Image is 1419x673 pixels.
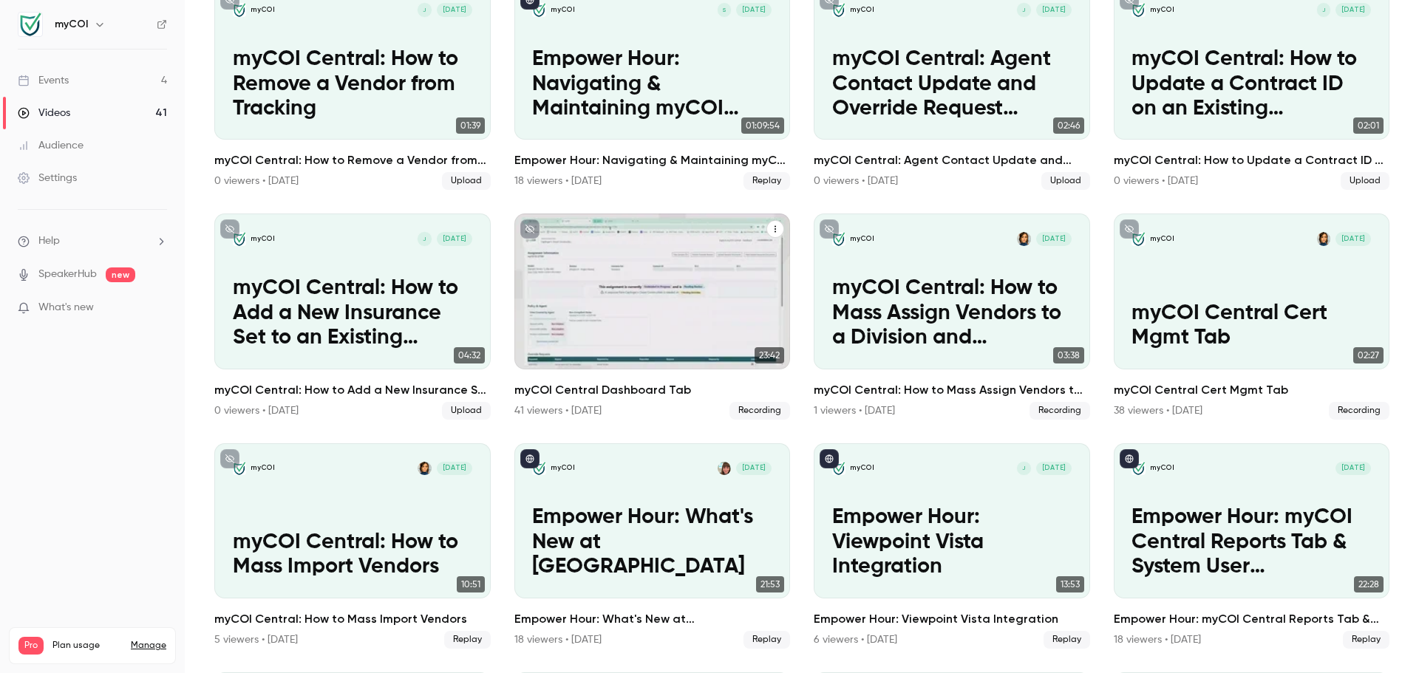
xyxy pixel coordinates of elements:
a: Empower Hour: Viewpoint Vista IntegrationmyCOIJ[DATE]Empower Hour: Viewpoint Vista Integration13:... [814,443,1090,649]
img: Lauren Murray [418,462,431,475]
img: Lauren Murray [1317,232,1330,245]
img: myCOI Central: How to Update a Contract ID on an Existing Assignment in myCOI [1132,3,1145,16]
img: myCOI Central: How to Remove a Vendor from Tracking [233,3,246,16]
h2: Empower Hour: What's New at [GEOGRAPHIC_DATA] [514,610,791,628]
p: Empower Hour: myCOI Central Reports Tab & System User Maintenance [1132,505,1371,580]
div: 0 viewers • [DATE] [814,174,898,188]
p: myCOI [850,234,874,244]
p: myCOI [551,5,575,15]
span: Recording [1329,402,1389,420]
img: myCOI Central: How to Mass Assign Vendors to a Division and Insurance Set [832,232,845,245]
div: J [1016,461,1031,476]
h2: myCOI Central: How to Mass Import Vendors [214,610,491,628]
h2: myCOI Central: Agent Contact Update and Override Request Feature [814,151,1090,169]
p: Empower Hour: What's New at [GEOGRAPHIC_DATA] [532,505,772,580]
button: published [520,449,540,468]
span: [DATE] [1335,3,1371,16]
div: 5 viewers • [DATE] [214,632,298,647]
img: myCOI Central: How to Mass Import Vendors [233,462,246,475]
p: myCOI Central: How to Add a New Insurance Set to an Existing Division [233,276,472,351]
p: myCOI [551,463,575,473]
p: myCOI [1150,234,1174,244]
span: 04:32 [454,347,485,363]
h2: myCOI Central: How to Remove a Vendor from Tracking [214,151,491,169]
div: 18 viewers • [DATE] [514,174,602,188]
div: 0 viewers • [DATE] [1114,174,1198,188]
img: Empower Hour: What's New at myCOI Central [532,462,545,475]
img: myCOI Central: How to Add a New Insurance Set to an Existing Division [233,232,246,245]
div: J [417,2,432,17]
span: Pro [18,637,44,655]
h6: myCOI [55,17,88,32]
span: 02:01 [1353,117,1384,134]
img: myCOI Central Cert Mgmt Tab [1132,232,1145,245]
span: 23:42 [755,347,784,363]
a: Manage [131,640,166,652]
p: Empower Hour: Navigating & Maintaining myCOI Central [532,47,772,122]
span: [DATE] [1036,462,1072,475]
span: Replay [444,631,491,649]
div: J [1016,2,1031,17]
img: Lauren Murray [1017,232,1030,245]
span: 02:27 [1353,347,1384,363]
span: Upload [1041,172,1090,190]
button: published [1120,449,1139,468]
span: [DATE] [1036,3,1072,16]
button: unpublished [820,219,839,239]
img: myCOI Central: Agent Contact Update and Override Request Feature [832,3,845,16]
p: myCOI Central: How to Mass Assign Vendors to a Division and Insurance Set [832,276,1072,351]
div: 41 viewers • [DATE] [514,403,602,418]
h2: myCOI Central Cert Mgmt Tab [1114,381,1390,399]
span: [DATE] [736,3,772,16]
li: myCOI Central: How to Mass Import Vendors [214,443,491,649]
h2: Empower Hour: myCOI Central Reports Tab & System User Maintenance [1114,610,1390,628]
span: [DATE] [736,462,772,475]
a: myCOI Central: How to Mass Import VendorsmyCOILauren Murray[DATE]myCOI Central: How to Mass Impor... [214,443,491,649]
div: 6 viewers • [DATE] [814,632,897,647]
div: 18 viewers • [DATE] [1114,632,1201,647]
button: unpublished [520,219,540,239]
h2: Empower Hour: Navigating & Maintaining myCOI Central [514,151,791,169]
div: 18 viewers • [DATE] [514,632,602,647]
div: 0 viewers • [DATE] [214,174,299,188]
span: Upload [442,402,491,420]
p: myCOI Central Cert Mgmt Tab [1132,301,1371,351]
div: J [1316,2,1331,17]
h2: myCOI Central: How to Update a Contract ID on an Existing Assignment in myCOI [1114,151,1390,169]
p: myCOI [251,5,275,15]
p: myCOI [850,5,874,15]
span: Help [38,233,60,249]
button: published [820,449,839,468]
div: Events [18,73,69,88]
div: J [417,231,432,246]
span: [DATE] [1036,232,1072,245]
li: myCOI Central Cert Mgmt Tab [1114,213,1390,419]
button: unpublished [1120,219,1139,239]
a: Empower Hour: myCOI Central Reports Tab & System User MaintenancemyCOI[DATE]Empower Hour: myCOI C... [1114,443,1390,649]
span: [DATE] [437,462,472,475]
span: Upload [1341,172,1389,190]
div: 0 viewers • [DATE] [214,403,299,418]
div: Audience [18,138,84,153]
a: 23:42myCOI Central Dashboard Tab41 viewers • [DATE]Recording [514,213,791,419]
span: 01:39 [456,117,485,134]
img: Empower Hour: Viewpoint Vista Integration [832,462,845,475]
span: [DATE] [1335,462,1371,475]
li: Empower Hour: Viewpoint Vista Integration [814,443,1090,649]
img: Empower Hour: Navigating & Maintaining myCOI Central [532,3,545,16]
span: new [106,267,135,282]
p: myCOI [1150,463,1174,473]
button: unpublished [220,449,239,468]
li: myCOI Central: How to Add a New Insurance Set to an Existing Division [214,213,491,419]
span: 21:53 [756,576,784,592]
span: Recording [729,402,790,420]
span: Replay [1044,631,1090,649]
span: [DATE] [437,232,472,245]
h2: myCOI Central Dashboard Tab [514,381,791,399]
a: myCOI Central Cert Mgmt TabmyCOILauren Murray[DATE]myCOI Central Cert Mgmt Tab02:27myCOI Central ... [1114,213,1390,419]
p: myCOI Central: How to Mass Import Vendors [233,530,472,580]
p: Empower Hour: Viewpoint Vista Integration [832,505,1072,580]
span: Replay [1343,631,1389,649]
span: 02:46 [1053,117,1084,134]
img: myCOI [18,13,42,36]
